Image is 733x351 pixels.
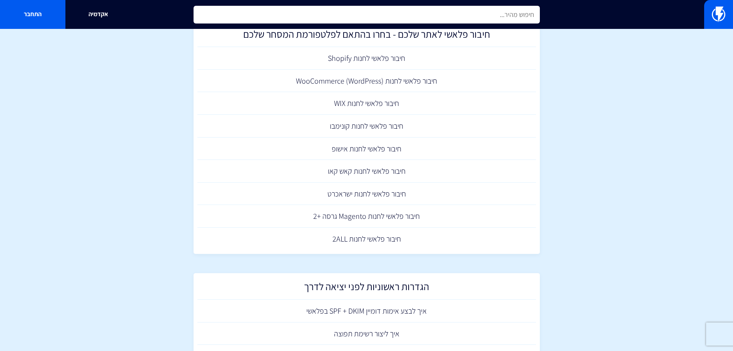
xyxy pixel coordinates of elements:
a: חיבור פלאשי לאתר שלכם - בחרו בהתאם לפלטפורמת המסחר שלכם [197,25,536,47]
a: איך לבצע אימות דומיין SPF + DKIM בפלאשי [197,300,536,322]
a: איך ליצור רשימת תפוצה [197,322,536,345]
a: חיבור פלאשי לחנות WIX [197,92,536,115]
a: חיבור פלאשי לחנות Shopify [197,47,536,70]
a: חיבור פלאשי לחנות 2ALL [197,228,536,250]
a: חיבור פלאשי לחנות ישראכרט [197,183,536,205]
h2: הגדרות ראשוניות לפני יציאה לדרך [201,281,532,296]
input: חיפוש מהיר... [194,6,540,24]
a: חיבור פלאשי לחנות קאש קאו [197,160,536,183]
a: חיבור פלאשי לחנות Magento גרסה +2 [197,205,536,228]
h2: חיבור פלאשי לאתר שלכם - בחרו בהתאם לפלטפורמת המסחר שלכם [201,29,532,44]
a: חיבור פלאשי לחנות (WooCommerce (WordPress [197,70,536,92]
a: חיבור פלאשי לחנות אישופ [197,138,536,160]
a: הגדרות ראשוניות לפני יציאה לדרך [197,277,536,300]
a: חיבור פלאשי לחנות קונימבו [197,115,536,138]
